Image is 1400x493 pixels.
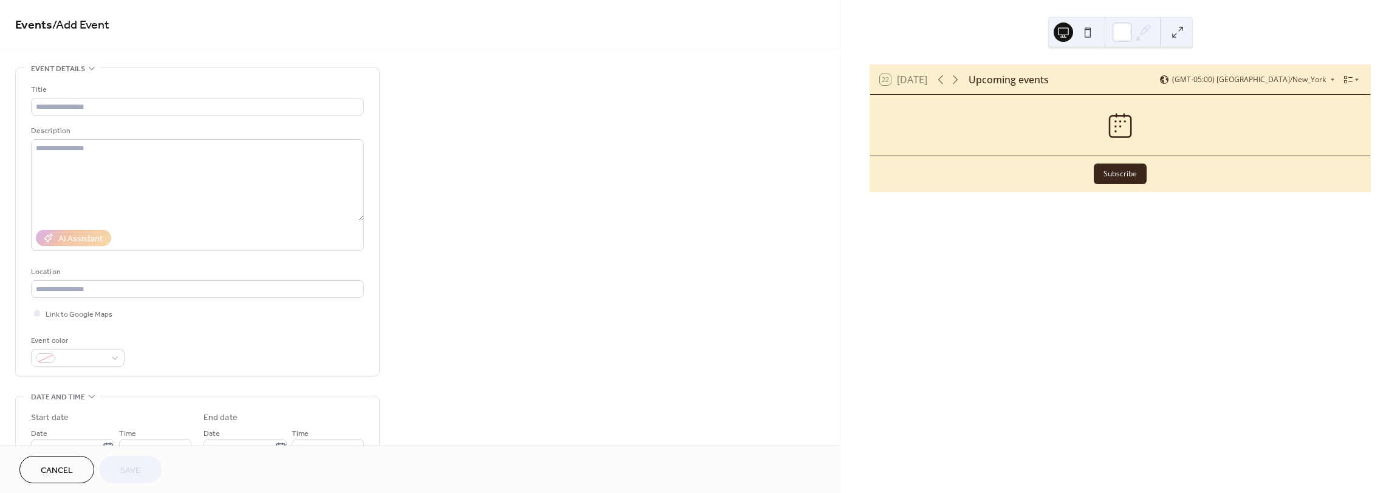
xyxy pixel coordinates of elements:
[46,308,112,321] span: Link to Google Maps
[31,63,85,75] span: Event details
[31,125,362,137] div: Description
[204,412,238,424] div: End date
[31,83,362,96] div: Title
[31,427,47,440] span: Date
[52,13,109,37] span: / Add Event
[119,427,136,440] span: Time
[292,427,309,440] span: Time
[41,464,73,477] span: Cancel
[1172,76,1326,83] span: (GMT-05:00) [GEOGRAPHIC_DATA]/New_York
[204,427,220,440] span: Date
[15,13,52,37] a: Events
[19,456,94,483] button: Cancel
[969,72,1049,87] div: Upcoming events
[1094,164,1147,184] button: Subscribe
[31,334,122,347] div: Event color
[31,391,85,404] span: Date and time
[31,412,69,424] div: Start date
[31,266,362,278] div: Location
